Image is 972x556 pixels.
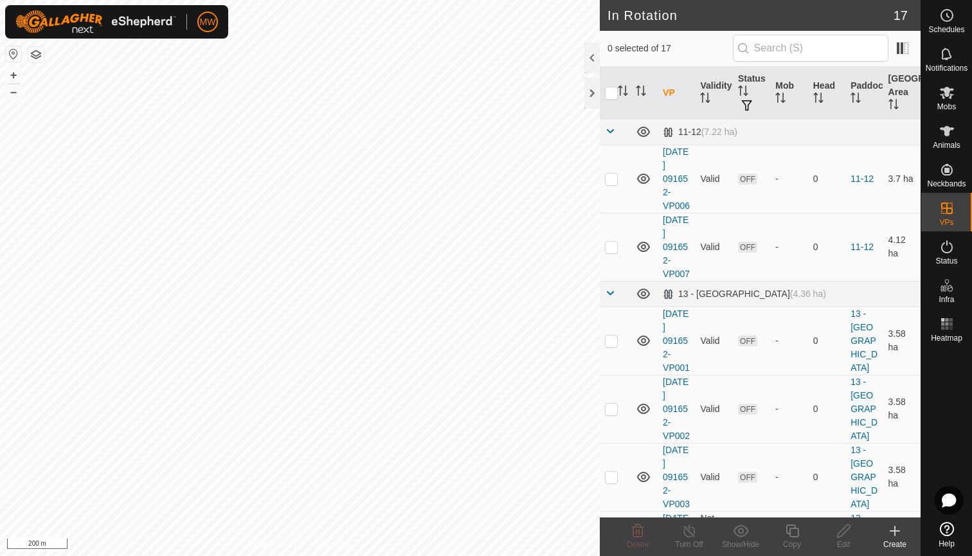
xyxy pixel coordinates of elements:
div: - [775,334,802,348]
td: 0 [808,375,845,443]
div: - [775,402,802,416]
div: - [775,471,802,484]
div: Copy [766,539,818,550]
span: OFF [738,404,757,415]
th: Mob [770,67,807,120]
th: VP [658,67,695,120]
img: Gallagher Logo [15,10,176,33]
div: - [775,240,802,254]
span: Animals [933,141,960,149]
th: Validity [695,67,732,120]
h2: In Rotation [607,8,894,23]
th: [GEOGRAPHIC_DATA] Area [883,67,921,120]
span: Schedules [928,26,964,33]
a: 11-12 [851,174,874,184]
td: 3.7 ha [883,145,921,213]
td: 3.58 ha [883,443,921,511]
td: Valid [695,375,732,443]
div: 11-12 [663,127,737,138]
span: Mobs [937,103,956,111]
td: 0 [808,307,845,375]
span: Heatmap [931,334,962,342]
div: Create [869,539,921,550]
input: Search (S) [733,35,888,62]
span: OFF [738,472,757,483]
p-sorticon: Activate to sort [618,87,628,98]
a: Contact Us [312,539,350,551]
span: (7.22 ha) [701,127,737,137]
div: Edit [818,539,869,550]
p-sorticon: Activate to sort [700,94,710,105]
button: + [6,67,21,83]
div: Turn Off [663,539,715,550]
span: 17 [894,6,908,25]
span: Neckbands [927,180,966,188]
a: 13 - [GEOGRAPHIC_DATA] [851,445,878,509]
a: [DATE] 091652-VP001 [663,309,690,373]
div: Show/Hide [715,539,766,550]
p-sorticon: Activate to sort [738,87,748,98]
a: 11-12 [851,242,874,252]
div: 13 - [GEOGRAPHIC_DATA] [663,289,826,300]
a: Privacy Policy [249,539,297,551]
button: Map Layers [28,47,44,62]
td: 0 [808,213,845,281]
p-sorticon: Activate to sort [775,94,786,105]
p-sorticon: Activate to sort [636,87,646,98]
span: OFF [738,242,757,253]
span: 0 selected of 17 [607,42,733,55]
a: [DATE] 091652-VP006 [663,147,690,211]
span: VPs [939,219,953,226]
td: Valid [695,443,732,511]
a: [DATE] 091652-VP007 [663,215,690,279]
span: Notifications [926,64,968,72]
span: Help [939,540,955,548]
p-sorticon: Activate to sort [888,101,899,111]
td: 0 [808,443,845,511]
p-sorticon: Activate to sort [813,94,824,105]
span: Delete [627,540,649,549]
a: 13 - [GEOGRAPHIC_DATA] [851,377,878,441]
span: Status [935,257,957,265]
th: Head [808,67,845,120]
th: Status [733,67,770,120]
td: Valid [695,145,732,213]
td: Valid [695,307,732,375]
div: - [775,172,802,186]
td: Valid [695,213,732,281]
td: 4.12 ha [883,213,921,281]
a: Help [921,517,972,553]
span: OFF [738,174,757,184]
button: – [6,84,21,100]
a: 13 - [GEOGRAPHIC_DATA] [851,309,878,373]
span: OFF [738,336,757,346]
span: (4.36 ha) [790,289,826,299]
a: [DATE] 091652-VP002 [663,377,690,441]
td: 3.58 ha [883,307,921,375]
span: MW [200,15,216,29]
td: 3.58 ha [883,375,921,443]
td: 0 [808,145,845,213]
p-sorticon: Activate to sort [851,94,861,105]
a: [DATE] 091652-VP003 [663,445,690,509]
th: Paddock [845,67,883,120]
span: Infra [939,296,954,303]
button: Reset Map [6,46,21,62]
